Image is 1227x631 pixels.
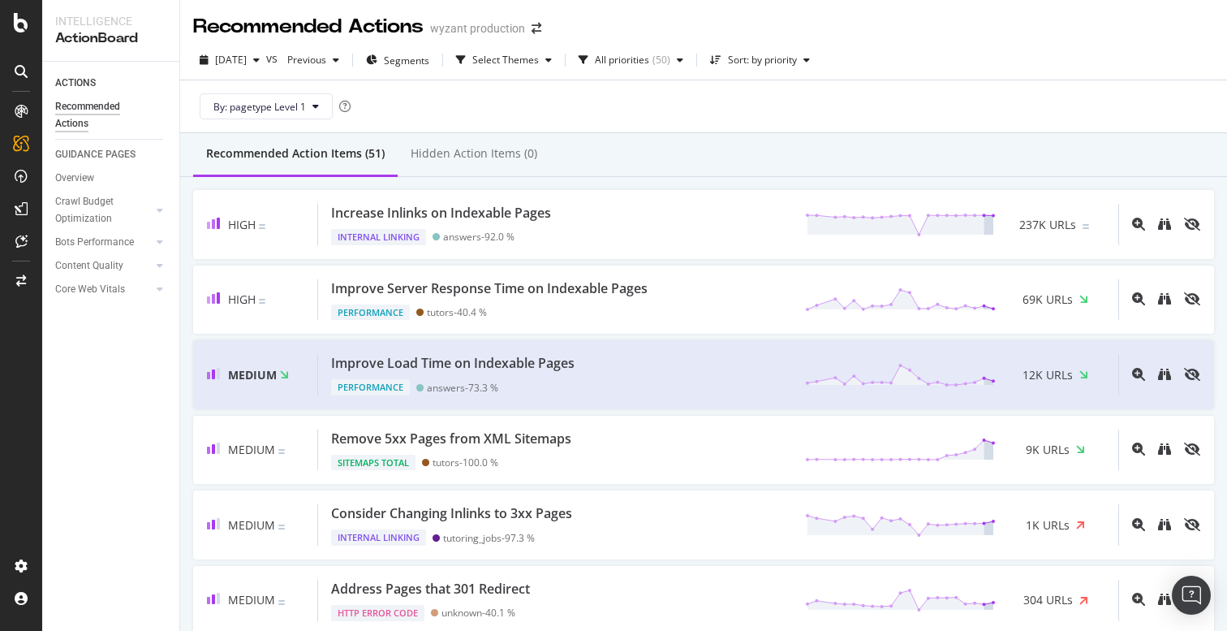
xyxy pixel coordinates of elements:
div: wyzant production [430,20,525,37]
div: Improve Server Response Time on Indexable Pages [331,279,648,298]
a: GUIDANCE PAGES [55,146,168,163]
div: Performance [331,305,410,321]
a: binoculars [1158,292,1171,307]
span: Medium [228,442,275,457]
div: Consider Changing Inlinks to 3xx Pages [331,504,572,523]
div: magnifying-glass-plus [1132,518,1145,531]
div: eye-slash [1184,292,1200,305]
span: Medium [228,517,275,533]
div: HTTP Error Code [331,605,424,621]
a: Content Quality [55,257,152,274]
img: Equal [278,600,285,605]
div: Recommended Action Items (51) [206,145,385,162]
button: [DATE] [193,47,266,73]
a: binoculars [1158,367,1171,382]
span: By: pagetype Level 1 [213,100,306,114]
div: eye-slash [1184,368,1200,381]
div: GUIDANCE PAGES [55,146,136,163]
div: Improve Load Time on Indexable Pages [331,354,575,373]
div: Recommended Actions [55,98,153,132]
div: Remove 5xx Pages from XML Sitemaps [331,430,571,448]
div: binoculars [1158,368,1171,381]
button: Previous [281,47,346,73]
div: magnifying-glass-plus [1132,443,1145,456]
div: tutoring_jobs - 97.3 % [443,532,535,544]
div: magnifying-glass-plus [1132,292,1145,305]
div: Content Quality [55,257,123,274]
img: Equal [1083,224,1089,229]
a: ACTIONS [55,75,168,92]
img: Equal [278,449,285,454]
span: Medium [228,367,277,382]
img: Equal [259,224,265,229]
div: magnifying-glass-plus [1132,593,1145,606]
div: Hidden Action Items (0) [411,145,537,162]
div: Performance [331,379,410,395]
div: ACTIONS [55,75,96,92]
div: Core Web Vitals [55,281,125,298]
span: Medium [228,592,275,607]
span: 69K URLs [1022,292,1073,308]
a: Core Web Vitals [55,281,152,298]
div: All priorities [595,55,649,65]
div: tutors - 100.0 % [433,456,498,469]
div: Sitemaps Total [331,455,415,471]
a: binoculars [1158,217,1171,232]
div: Internal Linking [331,229,426,245]
div: Crawl Budget Optimization [55,193,140,227]
button: Select Themes [450,47,558,73]
div: Internal Linking [331,529,426,546]
div: binoculars [1158,443,1171,456]
a: Overview [55,170,168,187]
div: Sort: by priority [728,55,797,65]
div: answers - 92.0 % [443,231,514,243]
span: Previous [281,53,326,67]
img: Equal [259,299,265,304]
button: Sort: by priority [704,47,816,73]
div: answers - 73.3 % [427,382,498,394]
div: binoculars [1158,292,1171,305]
a: binoculars [1158,442,1171,457]
button: Segments [359,47,436,73]
button: All priorities(50) [572,47,690,73]
div: Overview [55,170,94,187]
div: eye-slash [1184,443,1200,456]
span: 237K URLs [1019,217,1076,233]
div: arrow-right-arrow-left [532,23,541,34]
div: binoculars [1158,518,1171,531]
div: Open Intercom Messenger [1172,576,1211,615]
span: 9K URLs [1026,442,1070,458]
div: eye-slash [1184,518,1200,531]
a: Bots Performance [55,234,152,251]
span: vs [266,50,281,67]
div: Address Pages that 301 Redirect [331,580,530,599]
div: binoculars [1158,218,1171,231]
div: ( 50 ) [652,55,670,65]
div: eye-slash [1184,218,1200,231]
span: 304 URLs [1023,592,1073,608]
div: binoculars [1158,593,1171,606]
img: Equal [278,525,285,529]
div: Select Themes [472,55,539,65]
div: Recommended Actions [193,13,424,41]
span: 1K URLs [1026,517,1070,534]
span: Segments [384,54,429,67]
div: unknown - 40.1 % [441,607,515,619]
div: Intelligence [55,13,166,29]
a: Crawl Budget Optimization [55,193,152,227]
span: 2025 Sep. 27th [215,53,247,67]
a: binoculars [1158,517,1171,533]
button: By: pagetype Level 1 [200,93,333,119]
div: Increase Inlinks on Indexable Pages [331,204,551,223]
a: binoculars [1158,592,1171,607]
a: Recommended Actions [55,98,168,132]
div: ActionBoard [55,29,166,48]
div: tutors - 40.4 % [427,306,487,318]
span: High [228,292,256,307]
span: 12K URLs [1022,367,1073,383]
div: magnifying-glass-plus [1132,218,1145,231]
div: Bots Performance [55,234,134,251]
span: High [228,217,256,232]
div: magnifying-glass-plus [1132,368,1145,381]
